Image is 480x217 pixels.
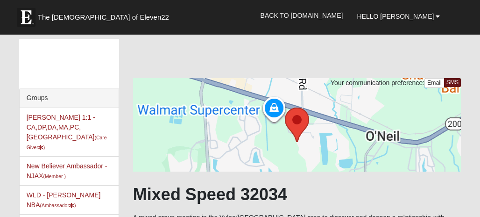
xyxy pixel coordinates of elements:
[20,88,119,108] div: Groups
[27,114,107,151] a: [PERSON_NAME] 1:1 -CA,DP,DA,MA,PC,[GEOGRAPHIC_DATA](Care Giver)
[38,13,169,22] span: The [DEMOGRAPHIC_DATA] of Eleven22
[27,191,101,209] a: WLD - [PERSON_NAME] NBA(Ambassador)
[254,4,350,27] a: Back to [DOMAIN_NAME]
[17,8,35,27] img: Eleven22 logo
[424,78,445,88] a: Email
[27,162,107,180] a: New Believer Ambassador - NJAX(Member )
[331,79,424,87] span: Your communication preference:
[357,13,434,20] span: Hello [PERSON_NAME]
[133,184,461,204] h1: Mixed Speed 32034
[27,135,107,150] small: (Care Giver )
[12,3,199,27] a: The [DEMOGRAPHIC_DATA] of Eleven22
[350,5,447,28] a: Hello [PERSON_NAME]
[444,78,461,87] a: SMS
[43,174,66,179] small: (Member )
